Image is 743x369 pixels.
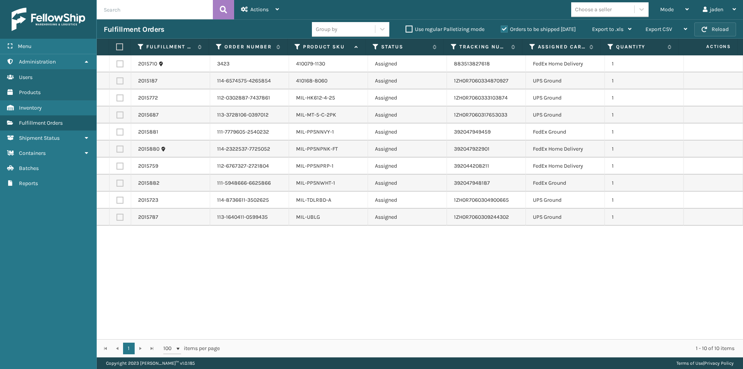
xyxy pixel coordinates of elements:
[303,43,351,50] label: Product SKU
[605,141,684,158] td: 1
[250,6,269,13] span: Actions
[459,43,507,50] label: Tracking Number
[454,94,508,101] a: 1ZH0R7060333103874
[19,180,38,187] span: Reports
[616,43,664,50] label: Quantity
[104,25,164,34] h3: Fulfillment Orders
[676,357,734,369] div: |
[605,175,684,192] td: 1
[19,135,60,141] span: Shipment Status
[163,345,175,352] span: 100
[210,209,289,226] td: 113-1640411-0599435
[381,43,429,50] label: Status
[526,55,605,72] td: FedEx Home Delivery
[526,124,605,141] td: FedEx Ground
[526,106,605,124] td: UPS Ground
[138,162,158,170] a: 2015759
[368,124,447,141] td: Assigned
[645,26,672,33] span: Export CSV
[296,214,320,220] a: MIL-UBLG
[694,22,736,36] button: Reload
[296,112,336,118] a: MIL-MT-5-C-2PK
[18,43,31,50] span: Menu
[296,180,335,186] a: MIL-PPSNWHT-1
[368,175,447,192] td: Assigned
[368,158,447,175] td: Assigned
[526,89,605,106] td: UPS Ground
[210,72,289,89] td: 114-6574575-4265854
[296,197,331,203] a: MIL-TDLRBD-A
[454,214,509,220] a: 1ZH0R7060309244302
[605,192,684,209] td: 1
[123,343,135,354] a: 1
[368,141,447,158] td: Assigned
[368,72,447,89] td: Assigned
[526,175,605,192] td: FedEx Ground
[368,106,447,124] td: Assigned
[538,43,585,50] label: Assigned Carrier Service
[660,6,674,13] span: Mode
[138,213,158,221] a: 2015787
[210,106,289,124] td: 113-3728106-0397012
[296,77,327,84] a: 410168-8060
[138,94,158,102] a: 2015772
[592,26,623,33] span: Export to .xls
[454,112,507,118] a: 1ZH0R7060317653033
[296,163,334,169] a: MIL-PPSNPRP-1
[454,197,509,203] a: 1ZH0R7060304900665
[138,128,158,136] a: 2015881
[231,345,734,352] div: 1 - 10 of 10 items
[296,94,335,101] a: MIL-HK612-4-25
[526,72,605,89] td: UPS Ground
[138,145,159,153] a: 2015880
[19,74,33,81] span: Users
[454,146,490,152] a: 392047922901
[406,26,484,33] label: Use regular Palletizing mode
[19,120,63,126] span: Fulfillment Orders
[19,105,42,111] span: Inventory
[106,357,195,369] p: Copyright 2023 [PERSON_NAME]™ v 1.0.185
[704,360,734,366] a: Privacy Policy
[368,209,447,226] td: Assigned
[368,89,447,106] td: Assigned
[676,360,703,366] a: Terms of Use
[605,158,684,175] td: 1
[605,72,684,89] td: 1
[575,5,612,14] div: Choose a seller
[526,141,605,158] td: FedEx Home Delivery
[210,55,289,72] td: 3423
[605,55,684,72] td: 1
[605,209,684,226] td: 1
[210,89,289,106] td: 112-0302887-7437861
[138,111,159,119] a: 2015687
[681,40,736,53] span: Actions
[296,146,338,152] a: MIL-PPSNPNK-FT
[163,343,220,354] span: items per page
[605,106,684,124] td: 1
[368,192,447,209] td: Assigned
[19,58,56,65] span: Administration
[454,129,491,135] a: 392047949459
[146,43,194,50] label: Fulfillment Order Id
[316,25,337,33] div: Group by
[605,89,684,106] td: 1
[605,124,684,141] td: 1
[210,192,289,209] td: 114-8736611-3502625
[454,60,490,67] a: 883513827618
[210,175,289,192] td: 111-5948666-6625866
[210,141,289,158] td: 114-2322537-7725052
[296,129,334,135] a: MIL-PPSNNVY-1
[138,77,158,85] a: 2015187
[19,89,41,96] span: Products
[296,60,325,67] a: 410079-1130
[12,8,85,31] img: logo
[138,179,159,187] a: 2015882
[501,26,576,33] label: Orders to be shipped [DATE]
[454,180,490,186] a: 392047948187
[210,158,289,175] td: 112-6767327-2721804
[19,150,46,156] span: Containers
[526,192,605,209] td: UPS Ground
[19,165,39,172] span: Batches
[210,124,289,141] td: 111-7779605-2540232
[138,60,157,68] a: 2015710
